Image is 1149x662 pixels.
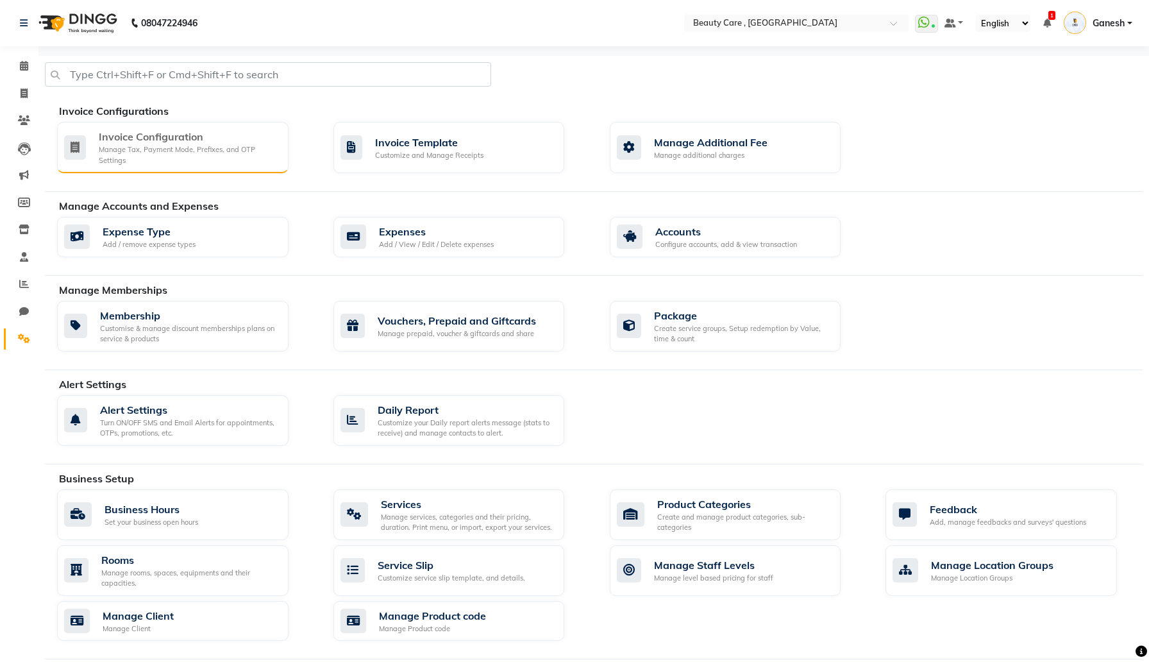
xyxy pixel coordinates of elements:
[45,62,491,87] input: Type Ctrl+Shift+F or Cmd+Shift+F to search
[610,217,867,257] a: AccountsConfigure accounts, add & view transaction
[379,608,486,624] div: Manage Product code
[333,122,591,173] a: Invoice TemplateCustomize and Manage Receipts
[610,545,867,596] a: Manage Staff LevelsManage level based pricing for staff
[375,150,483,161] div: Customize and Manage Receipts
[885,545,1143,596] a: Manage Location GroupsManage Location Groups
[930,502,1086,517] div: Feedback
[378,313,536,328] div: Vouchers, Prepaid and Giftcards
[333,489,591,540] a: ServicesManage services, categories and their pricing, duration. Print menu, or import, export yo...
[57,601,314,641] a: Manage ClientManage Client
[105,517,198,528] div: Set your business open hours
[885,489,1143,540] a: FeedbackAdd, manage feedbacks and surveys' questions
[378,573,525,584] div: Customize service slip template, and details.
[378,557,525,573] div: Service Slip
[100,418,278,439] div: Turn ON/OFF SMS and Email Alerts for appointments, OTPs, promotions, etc.
[333,545,591,596] a: Service SlipCustomize service slip template, and details.
[657,512,831,533] div: Create and manage product categories, sub-categories
[654,573,773,584] div: Manage level based pricing for staff
[610,301,867,352] a: PackageCreate service groups, Setup redemption by Value, time & count
[375,135,483,150] div: Invoice Template
[381,496,555,512] div: Services
[1064,12,1086,34] img: Ganesh
[103,608,174,624] div: Manage Client
[655,239,797,250] div: Configure accounts, add & view transaction
[654,323,831,344] div: Create service groups, Setup redemption by Value, time & count
[381,512,555,533] div: Manage services, categories and their pricing, duration. Print menu, or import, export your servi...
[100,402,278,418] div: Alert Settings
[654,150,767,161] div: Manage additional charges
[103,224,196,239] div: Expense Type
[379,224,494,239] div: Expenses
[654,135,767,150] div: Manage Additional Fee
[99,144,278,165] div: Manage Tax, Payment Mode, Prefixes, and OTP Settings
[57,395,314,446] a: Alert SettingsTurn ON/OFF SMS and Email Alerts for appointments, OTPs, promotions, etc.
[99,129,278,144] div: Invoice Configuration
[379,239,494,250] div: Add / View / Edit / Delete expenses
[100,308,278,323] div: Membership
[33,5,121,41] img: logo
[101,552,278,568] div: Rooms
[57,545,314,596] a: RoomsManage rooms, spaces, equipments and their capacities.
[378,328,536,339] div: Manage prepaid, voucher & giftcards and share
[101,568,278,589] div: Manage rooms, spaces, equipments and their capacities.
[103,239,196,250] div: Add / remove expense types
[141,5,197,41] b: 08047224946
[379,624,486,634] div: Manage Product code
[610,122,867,173] a: Manage Additional FeeManage additional charges
[57,122,314,173] a: Invoice ConfigurationManage Tax, Payment Mode, Prefixes, and OTP Settings
[103,624,174,634] div: Manage Client
[930,517,1086,528] div: Add, manage feedbacks and surveys' questions
[378,418,555,439] div: Customize your Daily report alerts message (stats to receive) and manage contacts to alert.
[333,395,591,446] a: Daily ReportCustomize your Daily report alerts message (stats to receive) and manage contacts to ...
[931,557,1053,573] div: Manage Location Groups
[610,489,867,540] a: Product CategoriesCreate and manage product categories, sub-categories
[1043,17,1051,29] a: 1
[57,489,314,540] a: Business HoursSet your business open hours
[57,217,314,257] a: Expense TypeAdd / remove expense types
[333,217,591,257] a: ExpensesAdd / View / Edit / Delete expenses
[657,496,831,512] div: Product Categories
[100,323,278,344] div: Customise & manage discount memberships plans on service & products
[333,301,591,352] a: Vouchers, Prepaid and GiftcardsManage prepaid, voucher & giftcards and share
[1048,11,1055,20] span: 1
[105,502,198,517] div: Business Hours
[1093,17,1125,30] span: Ganesh
[655,224,797,239] div: Accounts
[333,601,591,641] a: Manage Product codeManage Product code
[378,402,555,418] div: Daily Report
[931,573,1053,584] div: Manage Location Groups
[57,301,314,352] a: MembershipCustomise & manage discount memberships plans on service & products
[654,557,773,573] div: Manage Staff Levels
[654,308,831,323] div: Package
